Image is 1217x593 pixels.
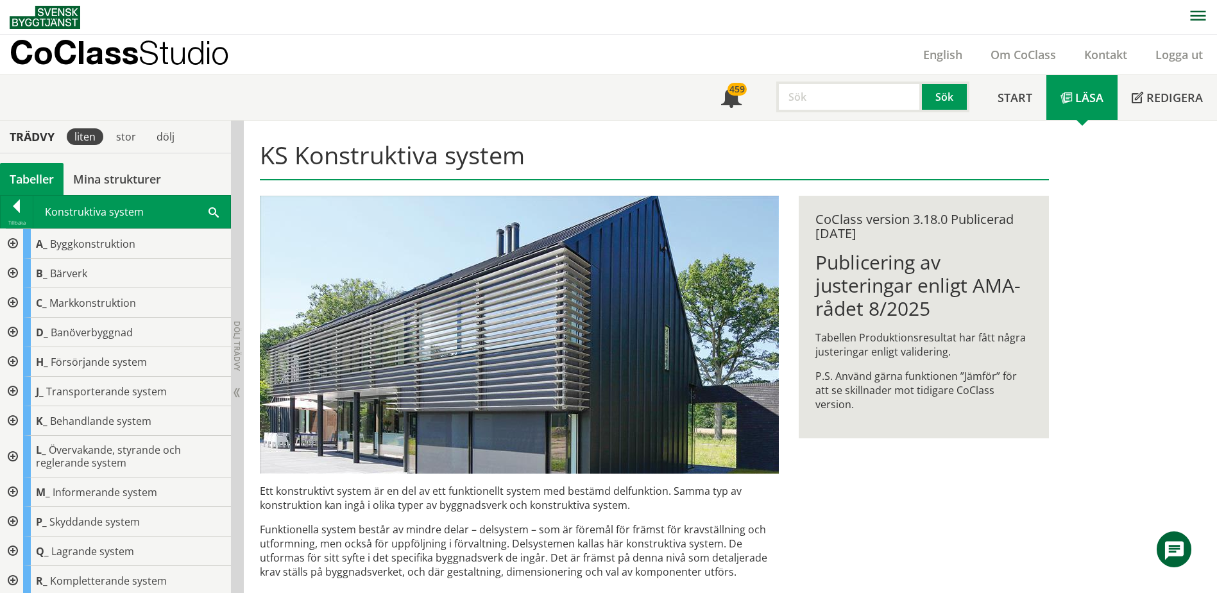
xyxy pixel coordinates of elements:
[976,47,1070,62] a: Om CoClass
[260,522,779,579] p: Funktionella system består av mindre delar – delsystem – som är föremål för främst för krav­ställ...
[922,82,969,112] button: Sök
[36,384,44,399] span: J_
[815,212,1032,241] div: CoClass version 3.18.0 Publicerad [DATE]
[64,163,171,195] a: Mina strukturer
[260,141,1048,180] h1: KS Konstruktiva system
[260,484,779,512] p: Ett konstruktivt system är en del av ett funktionellt system med bestämd delfunktion. Samma typ a...
[108,128,144,145] div: stor
[10,35,257,74] a: CoClassStudio
[1141,47,1217,62] a: Logga ut
[46,384,167,399] span: Transporterande system
[36,443,181,470] span: Övervakande, styrande och reglerande system
[3,130,62,144] div: Trädvy
[36,443,46,457] span: L_
[998,90,1032,105] span: Start
[50,237,135,251] span: Byggkonstruktion
[721,89,742,109] span: Notifikationer
[1070,47,1141,62] a: Kontakt
[49,515,140,529] span: Skyddande system
[815,331,1032,359] p: Tabellen Produktionsresultat har fått några justeringar enligt validering.
[36,355,48,369] span: H_
[51,544,134,558] span: Lagrande system
[10,45,229,60] p: CoClass
[10,6,80,29] img: Svensk Byggtjänst
[36,325,48,339] span: D_
[50,414,151,428] span: Behandlande system
[36,414,47,428] span: K_
[36,515,47,529] span: P_
[51,325,133,339] span: Banöverbyggnad
[36,574,47,588] span: R_
[1146,90,1203,105] span: Redigera
[49,296,136,310] span: Markkonstruktion
[36,544,49,558] span: Q_
[33,196,230,228] div: Konstruktiva system
[815,251,1032,320] h1: Publicering av justeringar enligt AMA-rådet 8/2025
[149,128,182,145] div: dölj
[909,47,976,62] a: English
[707,75,756,120] a: 459
[139,33,229,71] span: Studio
[36,266,47,280] span: B_
[776,82,922,112] input: Sök
[232,321,243,371] span: Dölj trädvy
[815,369,1032,411] p: P.S. Använd gärna funktionen ”Jämför” för att se skillnader mot tidigare CoClass version.
[36,296,47,310] span: C_
[36,237,47,251] span: A_
[50,574,167,588] span: Kompletterande system
[50,266,87,280] span: Bärverk
[983,75,1046,120] a: Start
[67,128,103,145] div: liten
[53,485,157,499] span: Informerande system
[209,205,219,218] span: Sök i tabellen
[36,485,50,499] span: M_
[260,196,779,474] img: structural-solar-shading.jpg
[51,355,147,369] span: Försörjande system
[1046,75,1118,120] a: Läsa
[728,83,747,96] div: 459
[1118,75,1217,120] a: Redigera
[1,218,33,228] div: Tillbaka
[1075,90,1103,105] span: Läsa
